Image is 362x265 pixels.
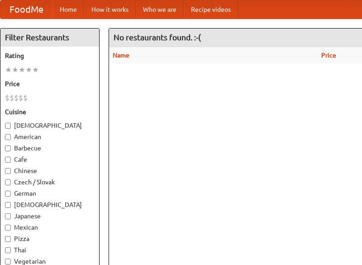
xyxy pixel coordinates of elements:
li: $ [14,93,19,103]
a: Price [321,52,336,59]
input: Cafe [5,157,11,163]
input: Czech / Slovak [5,179,11,185]
label: Mexican [5,223,95,232]
input: Barbecue [5,145,11,151]
input: [DEMOGRAPHIC_DATA] [5,123,11,129]
li: $ [23,93,28,103]
a: FoodMe [0,0,52,19]
h5: Price [5,79,95,88]
h4: Filter Restaurants [0,29,99,47]
a: Recipe videos [184,0,238,19]
li: ★ [12,65,19,75]
input: Thai [5,247,11,253]
input: [DEMOGRAPHIC_DATA] [5,202,11,208]
label: Cafe [5,155,95,164]
label: Thai [5,246,95,255]
li: ★ [32,65,39,75]
a: Home [52,0,84,19]
label: [DEMOGRAPHIC_DATA] [5,200,95,209]
li: ★ [19,65,25,75]
label: German [5,189,95,198]
label: American [5,132,95,141]
h5: Cuisine [5,107,95,116]
a: How it works [84,0,136,19]
input: Japanese [5,213,11,219]
li: $ [19,93,23,103]
input: Mexican [5,225,11,231]
label: Pizza [5,234,95,243]
input: Vegetarian [5,259,11,265]
input: Chinese [5,168,11,174]
a: Who we are [136,0,184,19]
li: $ [10,93,14,103]
label: [DEMOGRAPHIC_DATA] [5,121,95,130]
li: ★ [5,65,12,75]
a: Name [113,52,129,59]
label: Chinese [5,166,95,175]
li: ★ [25,65,32,75]
ng-pluralize: No restaurants found. :-( [114,33,201,42]
label: Japanese [5,212,95,221]
h5: Rating [5,51,95,60]
input: Pizza [5,236,11,242]
label: Barbecue [5,144,95,153]
input: German [5,191,11,197]
label: Czech / Slovak [5,178,95,187]
li: $ [5,93,10,103]
input: American [5,134,11,140]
